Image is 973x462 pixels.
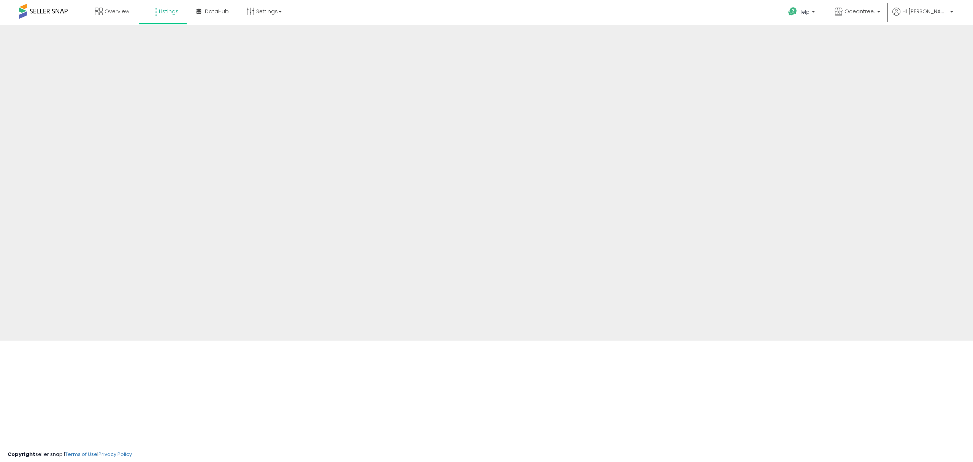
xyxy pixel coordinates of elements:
span: Hi [PERSON_NAME] [902,8,948,15]
span: Overview [105,8,129,15]
span: Oceantree. [845,8,875,15]
a: Help [782,1,822,25]
a: Hi [PERSON_NAME] [892,8,953,25]
span: DataHub [205,8,229,15]
span: Help [799,9,810,15]
i: Get Help [788,7,797,16]
span: Listings [159,8,179,15]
